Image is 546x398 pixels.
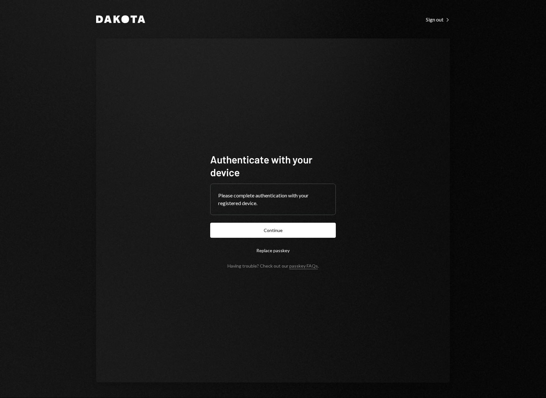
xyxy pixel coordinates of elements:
[210,243,336,258] button: Replace passkey
[210,223,336,238] button: Continue
[426,16,450,23] a: Sign out
[210,153,336,178] h1: Authenticate with your device
[218,192,328,207] div: Please complete authentication with your registered device.
[289,263,318,269] a: passkey FAQs
[227,263,319,269] div: Having trouble? Check out our .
